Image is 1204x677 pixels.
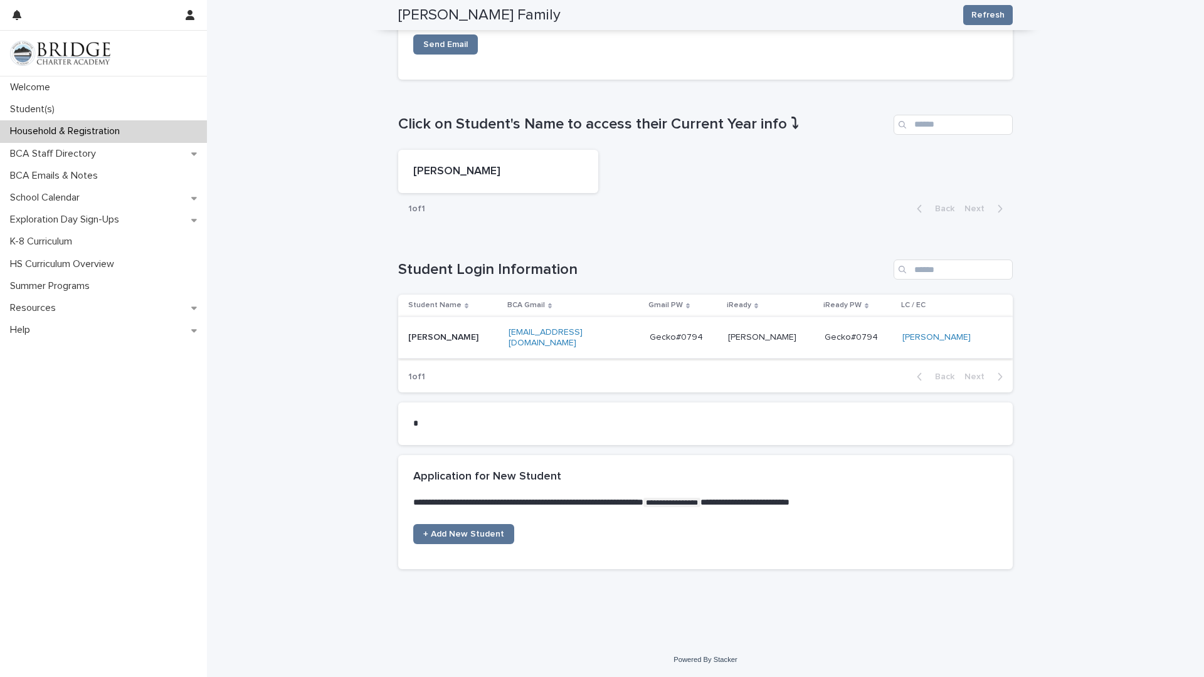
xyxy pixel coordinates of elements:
[5,236,82,248] p: K-8 Curriculum
[907,203,959,214] button: Back
[507,298,545,312] p: BCA Gmail
[5,148,106,160] p: BCA Staff Directory
[5,192,90,204] p: School Calendar
[408,332,499,343] p: [PERSON_NAME]
[673,656,737,663] a: Powered By Stacker
[650,332,718,343] p: Gecko#0794
[5,214,129,226] p: Exploration Day Sign-Ups
[5,302,66,314] p: Resources
[648,298,683,312] p: Gmail PW
[964,204,992,213] span: Next
[5,324,40,336] p: Help
[971,9,1005,21] span: Refresh
[509,328,583,347] a: [EMAIL_ADDRESS][DOMAIN_NAME]
[5,280,100,292] p: Summer Programs
[413,470,561,484] h2: Application for New Student
[927,204,954,213] span: Back
[398,150,598,194] a: [PERSON_NAME]
[964,372,992,381] span: Next
[398,261,889,279] h1: Student Login Information
[907,371,959,382] button: Back
[894,260,1013,280] input: Search
[927,372,954,381] span: Back
[894,115,1013,135] input: Search
[902,332,971,343] a: [PERSON_NAME]
[959,371,1013,382] button: Next
[398,362,435,392] p: 1 of 1
[398,6,561,24] h2: [PERSON_NAME] Family
[413,165,583,179] p: [PERSON_NAME]
[901,298,926,312] p: LC / EC
[5,103,65,115] p: Student(s)
[398,115,889,134] h1: Click on Student's Name to access their Current Year info ⤵
[398,317,1013,359] tr: [PERSON_NAME][EMAIL_ADDRESS][DOMAIN_NAME]Gecko#0794[PERSON_NAME]Gecko#0794Gecko#0794 [PERSON_NAME]
[727,298,751,312] p: iReady
[963,5,1013,25] button: Refresh
[423,530,504,538] span: + Add New Student
[423,40,468,49] span: Send Email
[959,203,1013,214] button: Next
[5,258,124,270] p: HS Curriculum Overview
[823,298,862,312] p: iReady PW
[5,81,60,93] p: Welcome
[728,332,815,343] p: [PERSON_NAME]
[5,125,130,137] p: Household & Registration
[10,41,110,66] img: V1C1m3IdTEidaUdm9Hs0
[408,298,462,312] p: Student Name
[825,330,880,343] p: Gecko#0794
[413,524,514,544] a: + Add New Student
[413,34,478,55] a: Send Email
[5,170,108,182] p: BCA Emails & Notes
[398,194,435,224] p: 1 of 1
